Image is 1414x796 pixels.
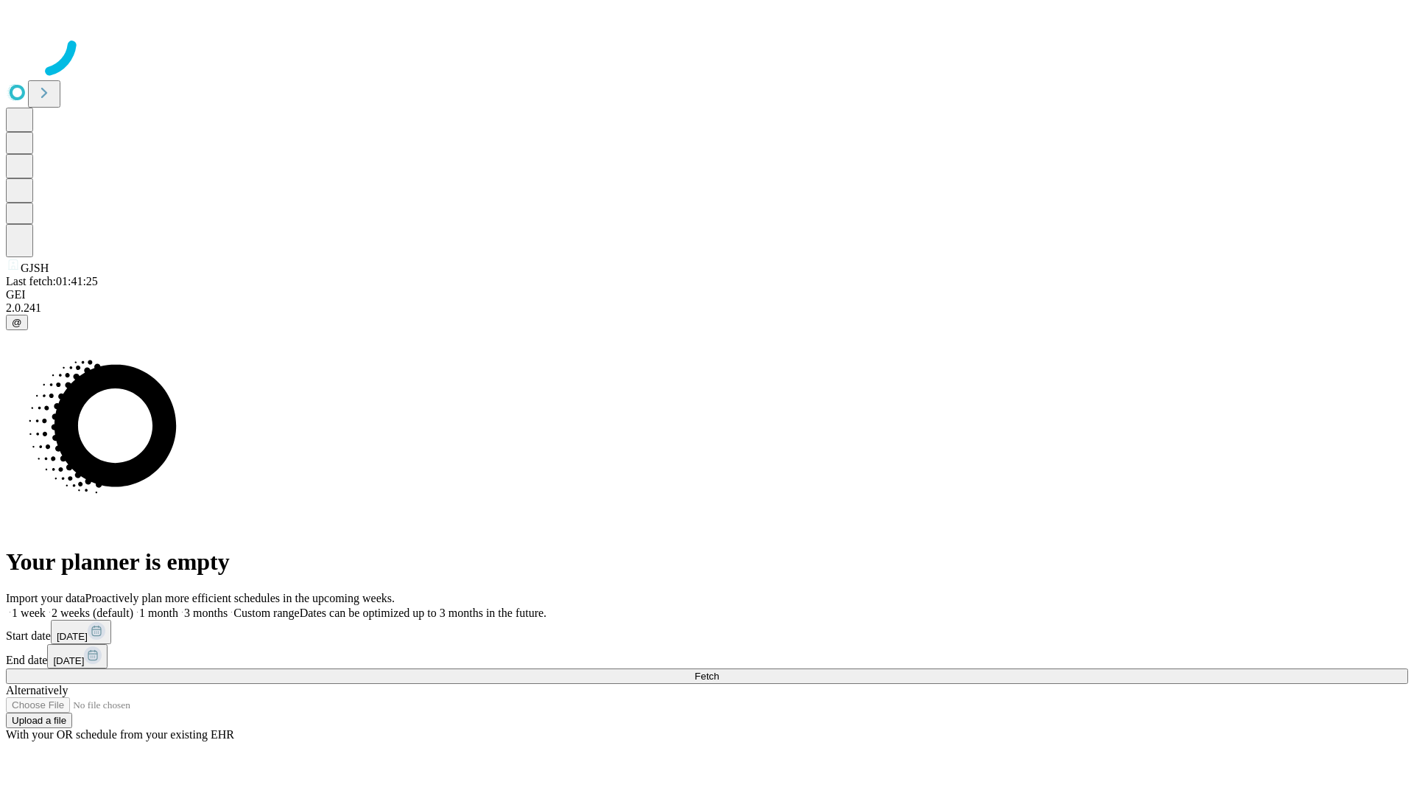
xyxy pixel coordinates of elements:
[57,631,88,642] span: [DATE]
[6,548,1408,576] h1: Your planner is empty
[47,644,108,668] button: [DATE]
[6,713,72,728] button: Upload a file
[6,620,1408,644] div: Start date
[6,668,1408,684] button: Fetch
[6,301,1408,315] div: 2.0.241
[21,262,49,274] span: GJSH
[6,644,1408,668] div: End date
[694,671,719,682] span: Fetch
[52,607,133,619] span: 2 weeks (default)
[6,728,234,741] span: With your OR schedule from your existing EHR
[184,607,228,619] span: 3 months
[51,620,111,644] button: [DATE]
[6,315,28,330] button: @
[6,592,85,604] span: Import your data
[6,288,1408,301] div: GEI
[6,275,98,287] span: Last fetch: 01:41:25
[85,592,395,604] span: Proactively plan more efficient schedules in the upcoming weeks.
[12,317,22,328] span: @
[6,684,68,696] span: Alternatively
[233,607,299,619] span: Custom range
[300,607,546,619] span: Dates can be optimized up to 3 months in the future.
[139,607,178,619] span: 1 month
[53,655,84,666] span: [DATE]
[12,607,46,619] span: 1 week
